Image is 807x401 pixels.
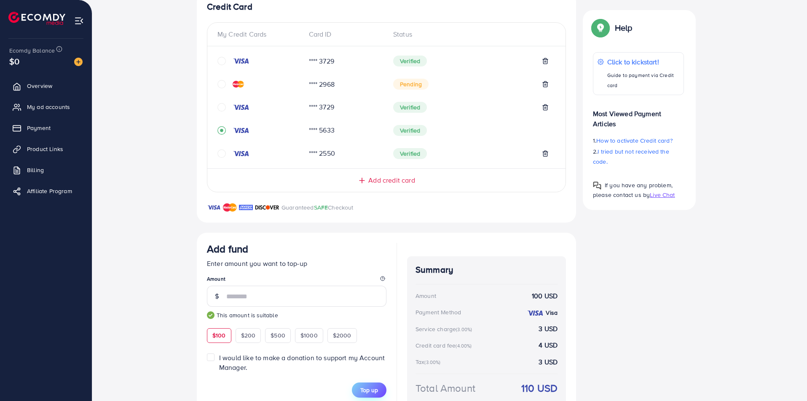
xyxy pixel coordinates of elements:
p: Help [615,23,633,33]
span: Verified [393,56,427,66]
div: Status [386,29,555,39]
span: Payment [27,124,51,132]
p: Guaranteed Checkout [282,202,354,212]
div: My Credit Cards [217,29,302,39]
svg: circle [217,149,226,158]
span: Affiliate Program [27,187,72,195]
div: Credit card fee [416,341,475,350]
strong: 3 USD [539,357,558,367]
strong: 110 USD [521,381,558,396]
img: credit [527,310,544,316]
p: 2. [593,146,684,167]
span: Live Chat [650,191,675,199]
span: Verified [393,148,427,159]
svg: circle [217,57,226,65]
svg: record circle [217,126,226,135]
img: credit [233,58,249,64]
img: brand [207,202,221,212]
small: (4.00%) [456,343,472,349]
span: Pending [393,79,429,90]
img: brand [255,202,279,212]
div: Tax [416,358,443,366]
strong: 4 USD [539,340,558,350]
div: Payment Method [416,308,461,316]
img: credit [233,127,249,134]
p: Most Viewed Payment Articles [593,102,684,129]
p: 1. [593,135,684,146]
span: My ad accounts [27,103,70,111]
span: Verified [393,125,427,136]
span: I tried but not received the code. [593,147,669,166]
small: This amount is suitable [207,311,386,319]
span: I would like to make a donation to support my Account Manager. [219,353,385,372]
span: Overview [27,82,52,90]
span: Ecomdy Balance [9,46,55,55]
p: Guide to payment via Credit card [607,70,679,90]
img: brand [239,202,253,212]
img: credit [233,104,249,111]
img: logo [8,12,65,25]
span: Add credit card [368,175,415,185]
p: Enter amount you want to top-up [207,258,386,268]
div: Total Amount [416,381,475,396]
span: Billing [27,166,44,174]
strong: 3 USD [539,324,558,334]
iframe: Chat [771,363,801,395]
span: If you have any problem, please contact us by [593,181,673,199]
span: How to activate Credit card? [596,136,672,145]
h4: Credit Card [207,2,566,12]
a: Payment [6,120,86,136]
a: Affiliate Program [6,183,86,199]
h4: Summary [416,265,558,275]
strong: Visa [546,308,558,317]
span: $200 [241,331,256,340]
span: $500 [271,331,285,340]
strong: 100 USD [532,291,558,301]
span: $0 [9,55,19,67]
img: Popup guide [593,20,608,35]
a: Product Links [6,141,86,157]
button: Top up [352,382,386,398]
div: Amount [416,292,436,300]
div: Service charge [416,325,475,333]
h3: Add fund [207,243,248,255]
a: Billing [6,162,86,178]
img: brand [223,202,237,212]
img: guide [207,311,214,319]
small: (3.00%) [424,359,440,366]
span: Verified [393,102,427,113]
img: image [74,58,83,66]
div: Card ID [302,29,387,39]
span: Top up [360,386,378,394]
svg: circle [217,103,226,112]
img: menu [74,16,84,26]
span: SAFE [314,203,328,212]
legend: Amount [207,275,386,286]
a: My ad accounts [6,98,86,115]
img: credit [233,150,249,157]
small: (3.00%) [456,326,472,333]
p: Click to kickstart! [607,57,679,67]
img: credit [233,81,244,88]
span: $100 [212,331,226,340]
img: Popup guide [593,181,601,190]
span: $1000 [300,331,318,340]
span: $2000 [333,331,351,340]
svg: circle [217,80,226,88]
span: Product Links [27,145,63,153]
a: Overview [6,77,86,94]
